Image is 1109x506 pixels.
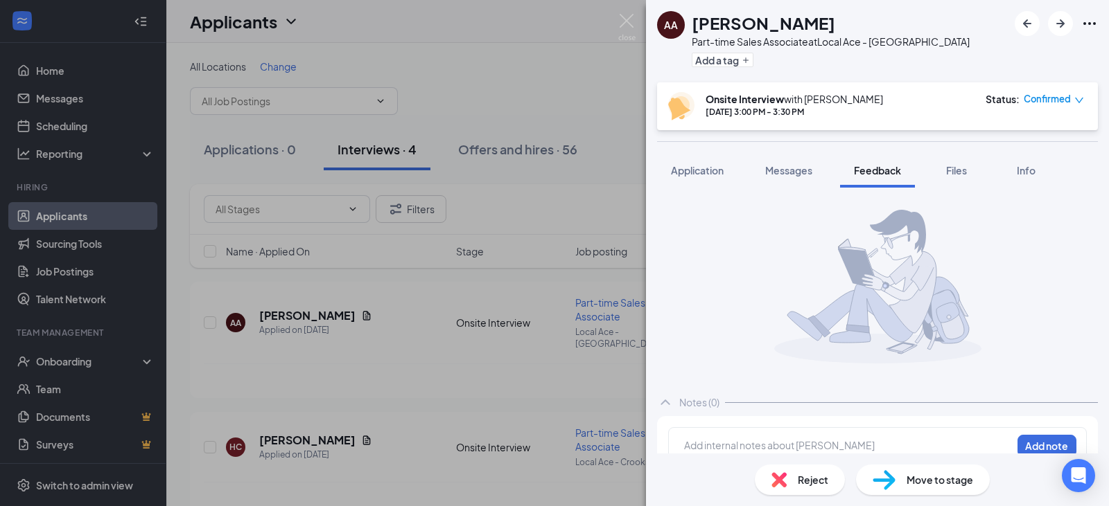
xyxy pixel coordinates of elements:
span: Application [671,164,724,177]
h1: [PERSON_NAME] [692,11,835,35]
img: takingNoteManImg [774,210,981,363]
button: ArrowLeftNew [1015,11,1040,36]
div: Open Intercom Messenger [1062,459,1095,492]
div: Notes (0) [679,395,719,409]
b: Onsite Interview [706,93,784,105]
span: Feedback [854,164,901,177]
span: Files [946,164,967,177]
span: Reject [798,472,828,487]
span: Confirmed [1024,92,1071,106]
span: down [1074,96,1084,105]
svg: ChevronUp [657,394,674,410]
div: AA [664,18,678,32]
div: Status : [986,92,1020,106]
button: Add note [1018,435,1076,457]
div: Part-time Sales Associate at Local Ace - [GEOGRAPHIC_DATA] [692,35,970,48]
svg: Ellipses [1081,15,1098,32]
button: ArrowRight [1048,11,1073,36]
svg: ArrowLeftNew [1019,15,1036,32]
span: Move to stage [907,472,973,487]
span: Info [1017,164,1036,177]
svg: Plus [742,56,750,64]
div: [DATE] 3:00 PM - 3:30 PM [706,106,883,118]
svg: ArrowRight [1052,15,1069,32]
span: Messages [765,164,812,177]
button: PlusAdd a tag [692,53,753,67]
div: with [PERSON_NAME] [706,92,883,106]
